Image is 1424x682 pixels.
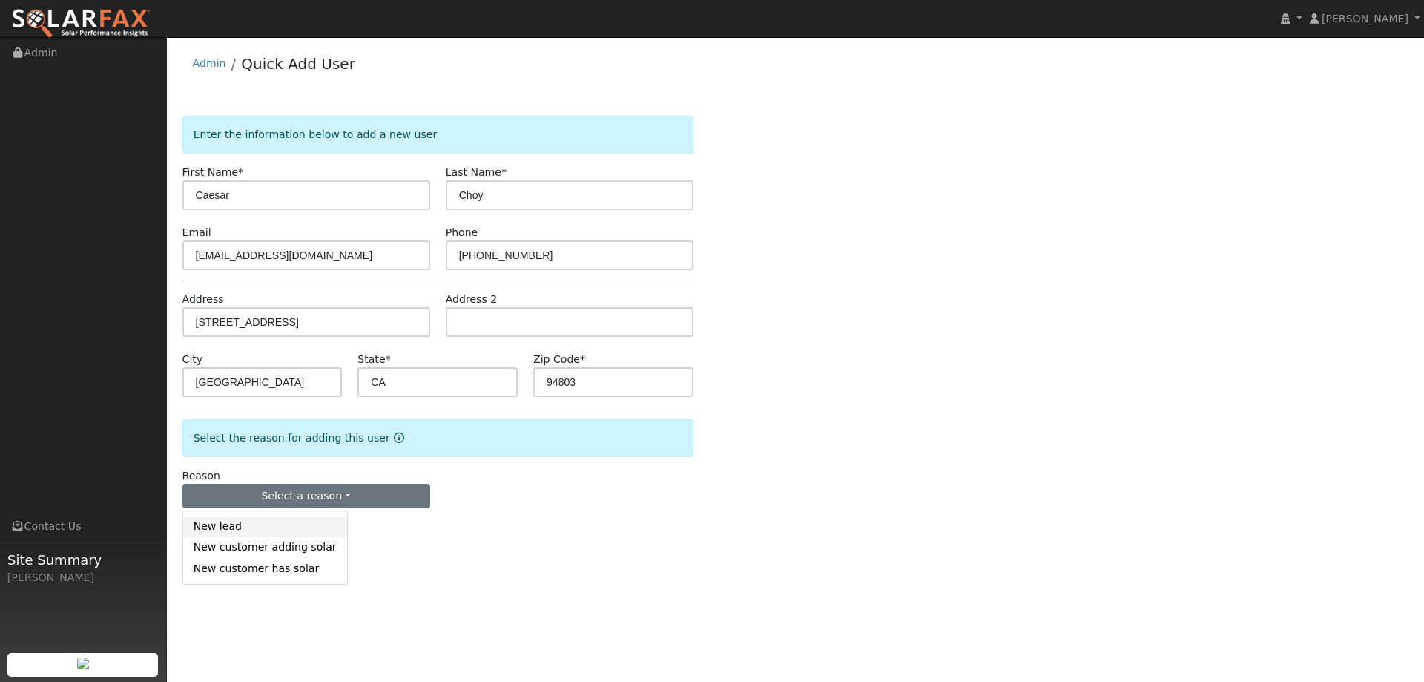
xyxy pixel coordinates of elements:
[182,225,211,240] label: Email
[580,353,585,365] span: Required
[386,353,391,365] span: Required
[183,537,347,558] a: New customer adding solar
[182,484,430,509] button: Select a reason
[446,292,498,307] label: Address 2
[183,558,347,579] a: New customer has solar
[7,550,159,570] span: Site Summary
[77,658,89,669] img: retrieve
[7,570,159,586] div: [PERSON_NAME]
[501,166,507,178] span: Required
[182,165,244,180] label: First Name
[182,468,220,484] label: Reason
[241,55,355,73] a: Quick Add User
[193,57,226,69] a: Admin
[1322,13,1408,24] span: [PERSON_NAME]
[357,352,390,367] label: State
[182,419,693,457] div: Select the reason for adding this user
[182,352,203,367] label: City
[183,517,347,537] a: New lead
[446,225,478,240] label: Phone
[182,292,224,307] label: Address
[238,166,243,178] span: Required
[446,165,507,180] label: Last Name
[390,432,404,444] a: Reason for new user
[11,8,151,39] img: SolarFax
[533,352,585,367] label: Zip Code
[182,116,693,154] div: Enter the information below to add a new user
